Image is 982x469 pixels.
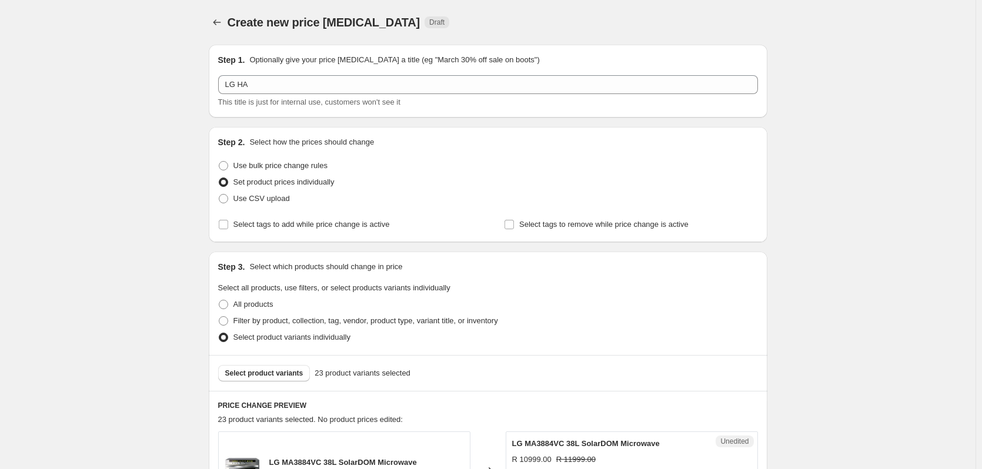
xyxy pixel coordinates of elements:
[269,458,417,467] span: LG MA3884VC 38L SolarDOM Microwave
[512,454,552,465] div: R 10999.00
[233,161,328,170] span: Use bulk price change rules
[233,177,335,186] span: Set product prices individually
[218,415,403,424] span: 23 product variants selected. No product prices edited:
[218,365,310,381] button: Select product variants
[218,401,758,410] h6: PRICE CHANGE PREVIEW
[556,454,596,465] strike: R 11999.00
[519,220,689,229] span: Select tags to remove while price change is active
[209,14,225,31] button: Price change jobs
[720,437,749,446] span: Unedited
[225,369,303,378] span: Select product variants
[233,300,273,309] span: All products
[249,136,374,148] p: Select how the prices should change
[249,54,539,66] p: Optionally give your price [MEDICAL_DATA] a title (eg "March 30% off sale on boots")
[228,16,420,29] span: Create new price [MEDICAL_DATA]
[512,439,660,448] span: LG MA3884VC 38L SolarDOM Microwave
[218,136,245,148] h2: Step 2.
[218,75,758,94] input: 30% off holiday sale
[315,367,410,379] span: 23 product variants selected
[233,220,390,229] span: Select tags to add while price change is active
[249,261,402,273] p: Select which products should change in price
[233,316,498,325] span: Filter by product, collection, tag, vendor, product type, variant title, or inventory
[218,261,245,273] h2: Step 3.
[218,54,245,66] h2: Step 1.
[218,98,400,106] span: This title is just for internal use, customers won't see it
[233,194,290,203] span: Use CSV upload
[218,283,450,292] span: Select all products, use filters, or select products variants individually
[429,18,445,27] span: Draft
[233,333,350,341] span: Select product variants individually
